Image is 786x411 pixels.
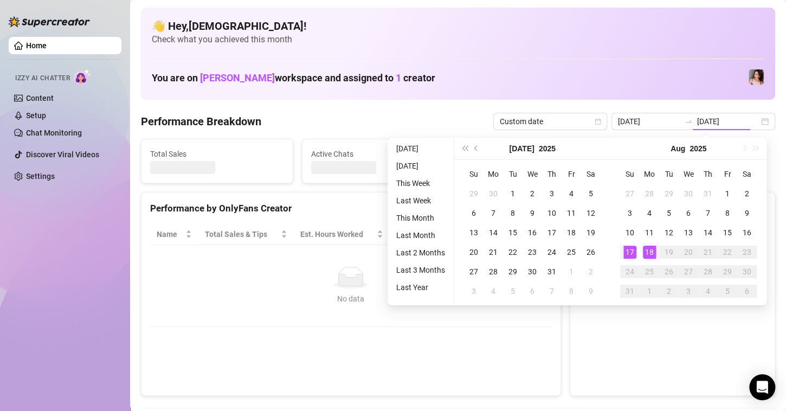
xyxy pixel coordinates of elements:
[396,72,401,84] span: 1
[141,114,261,129] h4: Performance Breakdown
[152,18,764,34] h4: 👋 Hey, [DEMOGRAPHIC_DATA] !
[26,41,47,50] a: Home
[150,224,198,245] th: Name
[697,115,759,127] input: End date
[618,115,680,127] input: Start date
[152,34,764,46] span: Check what you achieved this month
[152,72,435,84] h1: You are on workspace and assigned to creator
[157,228,183,240] span: Name
[9,16,90,27] img: logo-BBDzfeDw.svg
[469,228,537,240] span: Chat Conversion
[161,293,541,305] div: No data
[311,148,445,160] span: Active Chats
[749,374,775,400] div: Open Intercom Messenger
[749,69,764,85] img: Lauren
[300,228,375,240] div: Est. Hours Worked
[472,148,605,160] span: Messages Sent
[150,148,284,160] span: Total Sales
[26,150,99,159] a: Discover Viral Videos
[200,72,275,84] span: [PERSON_NAME]
[26,172,55,181] a: Settings
[684,117,693,126] span: swap-right
[26,94,54,102] a: Content
[15,73,70,84] span: Izzy AI Chatter
[396,228,447,240] span: Sales / Hour
[579,201,766,216] div: Sales by OnlyFans Creator
[26,129,82,137] a: Chat Monitoring
[595,118,601,125] span: calendar
[390,224,462,245] th: Sales / Hour
[500,113,601,130] span: Custom date
[198,224,294,245] th: Total Sales & Tips
[684,117,693,126] span: to
[74,69,91,85] img: AI Chatter
[462,224,552,245] th: Chat Conversion
[26,111,46,120] a: Setup
[150,201,552,216] div: Performance by OnlyFans Creator
[205,228,279,240] span: Total Sales & Tips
